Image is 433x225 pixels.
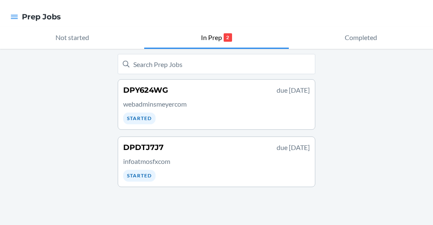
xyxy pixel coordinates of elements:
div: Started [123,170,156,182]
h4: Prep Jobs [22,11,61,22]
p: due [DATE] [277,85,310,95]
p: 2 [224,33,232,42]
a: DPY624WGdue [DATE]webadminsmeyercomStarted [118,79,315,130]
h4: DPY624WG [123,85,168,96]
p: Not started [55,32,89,43]
button: In Prep2 [144,27,288,49]
p: webadminsmeyercom [123,99,310,109]
div: Started [123,112,156,124]
p: due [DATE] [277,142,310,153]
p: In Prep [201,32,222,43]
p: Completed [345,32,377,43]
a: DPDTJ7J7due [DATE]infoatmosfxcomStarted [118,137,315,187]
button: Completed [289,27,433,49]
input: Search Prep Jobs [118,54,315,74]
h4: DPDTJ7J7 [123,142,164,153]
p: infoatmosfxcom [123,156,310,166]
